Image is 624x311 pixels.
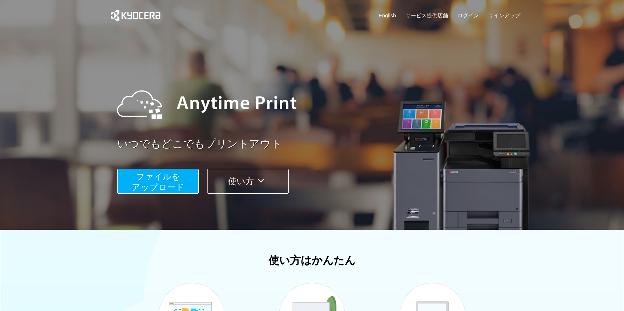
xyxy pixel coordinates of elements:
a: サインアップ [488,12,520,19]
a: サービス提供店舗 [405,12,448,19]
span: ファイルを ​​アップロード [132,172,185,192]
button: ファイルを​​アップロード [117,169,199,194]
button: 使い方 [207,169,289,194]
a: いつでもどこでもプリントアウト [117,136,524,152]
a: ログイン [458,12,479,19]
a: English [379,12,396,19]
